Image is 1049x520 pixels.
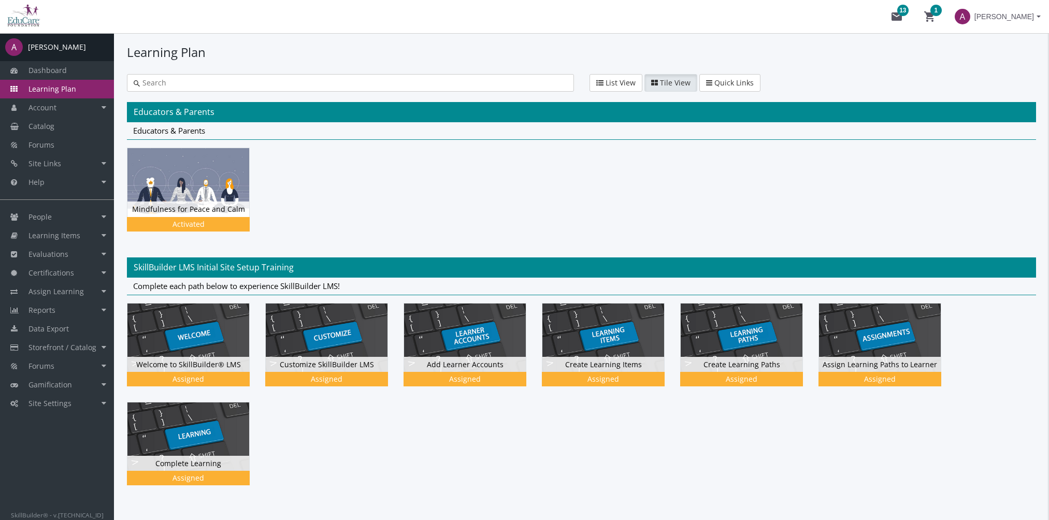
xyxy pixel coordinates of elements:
div: Add Learner Accounts [404,303,542,402]
span: Reports [28,305,55,315]
span: Complete each path below to experience SkillBuilder LMS! [133,281,340,291]
div: Mindfulness for Peace and Calm [127,201,249,217]
span: Educators & Parents [133,125,205,136]
span: Data Export [28,324,69,334]
span: Quick Links [714,78,754,88]
div: [PERSON_NAME] [28,42,86,52]
div: Add Learner Accounts [404,357,526,372]
small: SkillBuilder® - v.[TECHNICAL_ID] [11,511,104,519]
span: List View [606,78,636,88]
div: Create Learning Items [542,357,664,372]
div: Create Learning Paths [680,303,818,402]
div: Complete Learning [127,456,249,471]
div: Activated [129,219,248,229]
div: Customize SkillBuilder LMS [266,357,387,372]
span: Catalog [28,121,54,131]
div: Assigned [129,374,248,384]
span: Dashboard [28,65,67,75]
div: Customize SkillBuilder LMS [265,303,404,402]
mat-icon: shopping_cart [924,10,936,23]
span: Gamification [28,380,72,389]
span: Evaluations [28,249,68,259]
span: Assign Learning [28,286,84,296]
div: Welcome to SkillBuilder® LMS [127,303,265,402]
input: Search [140,78,567,88]
div: Complete Learning [127,402,265,501]
span: Tile View [660,78,691,88]
span: A [5,38,23,56]
div: Assigned [267,374,386,384]
span: People [28,212,52,222]
mat-icon: mail [890,10,903,23]
h1: Learning Plan [127,44,1036,61]
span: [PERSON_NAME] [974,7,1034,26]
div: Mindfulness for Peace and Calm [127,148,265,247]
span: Forums [28,140,54,150]
span: Site Settings [28,398,71,408]
span: Storefront / Catalog [28,342,96,352]
div: Assigned [682,374,801,384]
div: Assigned [821,374,939,384]
span: Site Links [28,158,61,168]
div: Assigned [406,374,524,384]
div: Assign Learning Paths to Learner [819,357,941,372]
span: Forums [28,361,54,371]
div: Create Learning Paths [681,357,802,372]
span: SkillBuilder LMS Initial Site Setup Training [134,262,294,273]
span: Account [28,103,56,112]
div: Create Learning Items [542,303,680,402]
span: Certifications [28,268,74,278]
span: A [955,9,970,24]
span: Help [28,177,45,187]
div: Assign Learning Paths to Learner [818,303,957,402]
span: Learning Plan [28,84,76,94]
div: Welcome to SkillBuilder® LMS [127,357,249,372]
div: Assigned [129,473,248,483]
span: Educators & Parents [134,106,214,118]
div: Assigned [544,374,663,384]
span: Learning Items [28,230,80,240]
